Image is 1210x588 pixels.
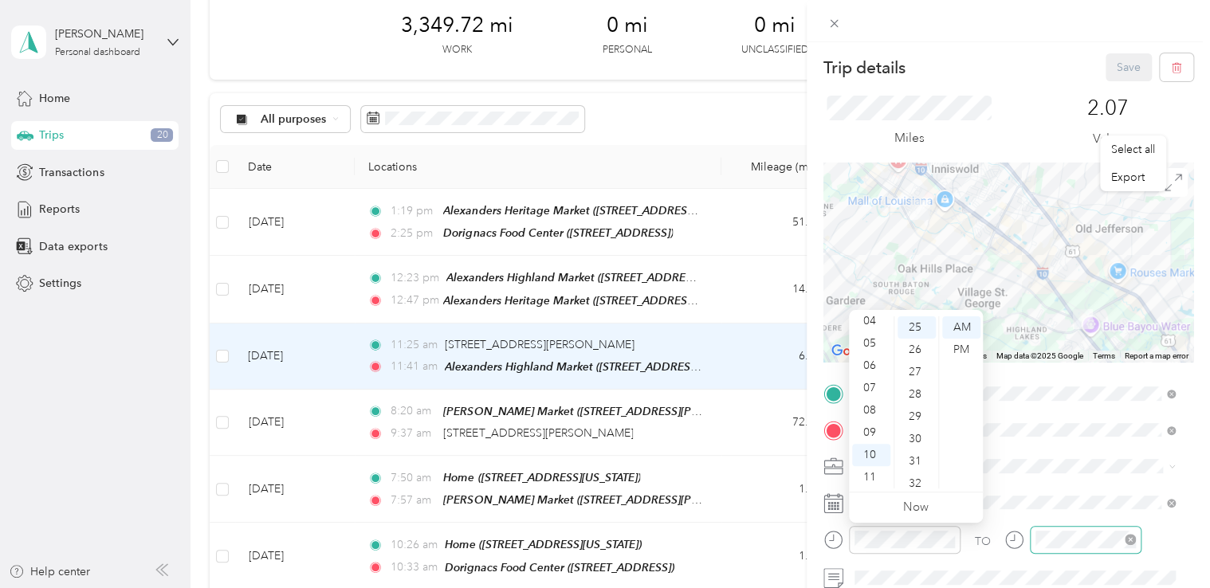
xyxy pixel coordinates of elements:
div: PM [942,339,980,361]
img: Google [827,341,880,362]
div: 32 [898,472,936,495]
span: Select all [1111,143,1155,156]
div: 09 [852,421,890,444]
iframe: Everlance-gr Chat Button Frame [1121,499,1210,588]
div: 07 [852,377,890,399]
div: 26 [898,339,936,361]
div: AM [942,316,980,339]
div: TO [975,533,991,550]
div: 04 [852,310,890,332]
div: 27 [898,361,936,383]
span: Map data ©2025 Google [996,351,1083,360]
div: 30 [898,428,936,450]
span: Export [1111,171,1145,184]
a: Report a map error [1125,351,1188,360]
div: 10 [852,444,890,466]
div: 11 [852,466,890,488]
div: 08 [852,399,890,421]
div: 05 [852,332,890,355]
a: Terms (opens in new tab) [1093,351,1115,360]
a: Open this area in Google Maps (opens a new window) [827,341,880,362]
p: Value [1092,129,1123,149]
div: 31 [898,450,936,472]
p: 2.07 [1087,96,1129,121]
p: Miles [894,128,924,148]
div: 06 [852,355,890,377]
p: Trip details [823,57,906,79]
div: 29 [898,406,936,428]
div: 25 [898,316,936,339]
div: 28 [898,383,936,406]
a: Now [903,500,929,515]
